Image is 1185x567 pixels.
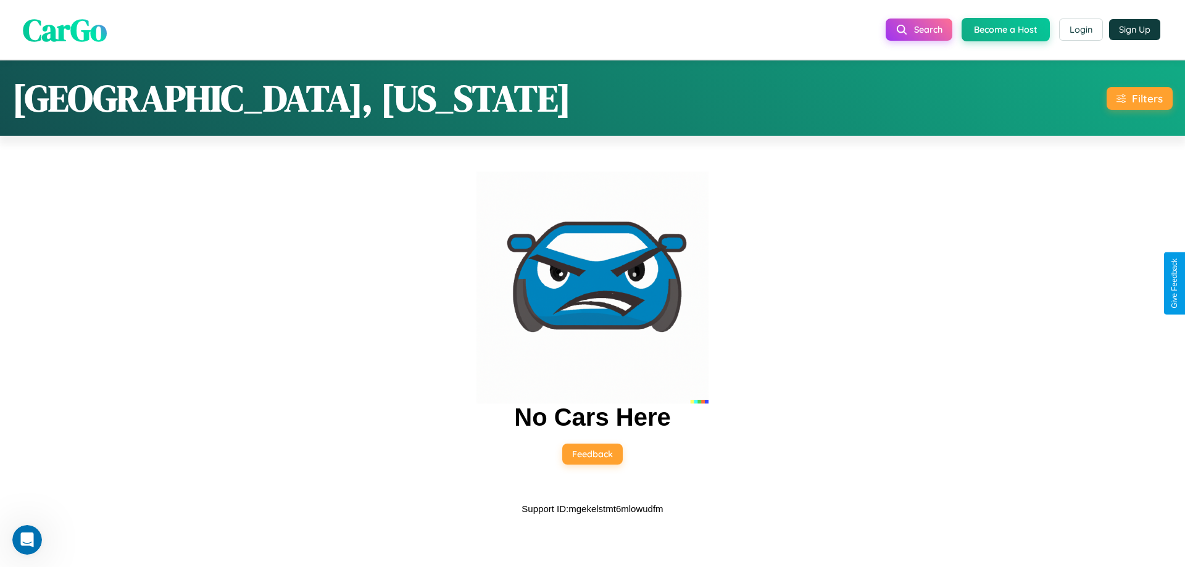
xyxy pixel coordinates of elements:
div: Filters [1132,92,1163,105]
button: Sign Up [1109,19,1160,40]
button: Search [886,19,952,41]
h2: No Cars Here [514,404,670,431]
span: Search [914,24,942,35]
img: car [476,172,709,404]
h1: [GEOGRAPHIC_DATA], [US_STATE] [12,73,571,123]
span: CarGo [23,8,107,51]
button: Become a Host [962,18,1050,41]
button: Login [1059,19,1103,41]
iframe: Intercom live chat [12,525,42,555]
button: Feedback [562,444,623,465]
div: Give Feedback [1170,259,1179,308]
button: Filters [1107,87,1173,110]
p: Support ID: mgekelstmt6mlowudfm [522,500,663,517]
